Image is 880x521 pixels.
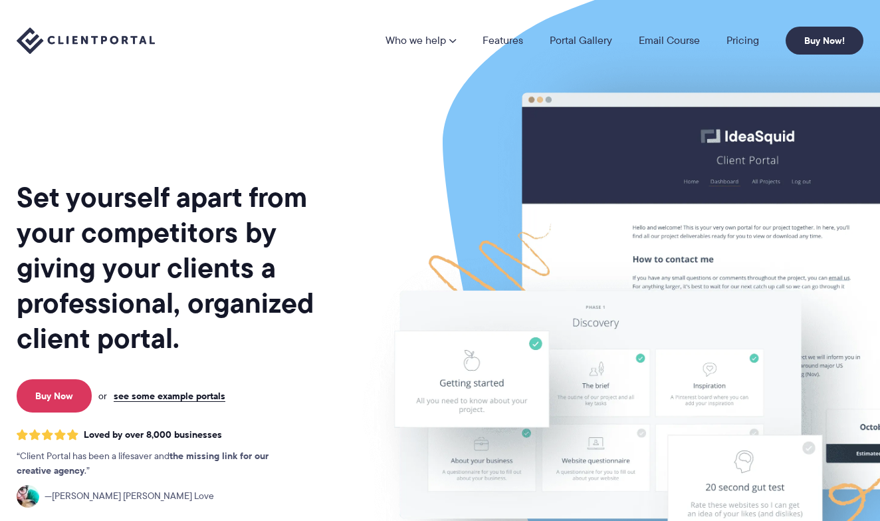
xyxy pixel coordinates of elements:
[17,180,356,356] h1: Set yourself apart from your competitors by giving your clients a professional, organized client ...
[726,35,759,46] a: Pricing
[786,27,863,55] a: Buy Now!
[114,390,225,402] a: see some example portals
[639,35,700,46] a: Email Course
[17,448,269,478] strong: the missing link for our creative agency
[17,449,296,478] p: Client Portal has been a lifesaver and .
[98,390,107,402] span: or
[385,35,456,46] a: Who we help
[45,489,214,504] span: [PERSON_NAME] [PERSON_NAME] Love
[17,379,92,413] a: Buy Now
[483,35,523,46] a: Features
[550,35,612,46] a: Portal Gallery
[84,429,222,440] span: Loved by over 8,000 businesses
